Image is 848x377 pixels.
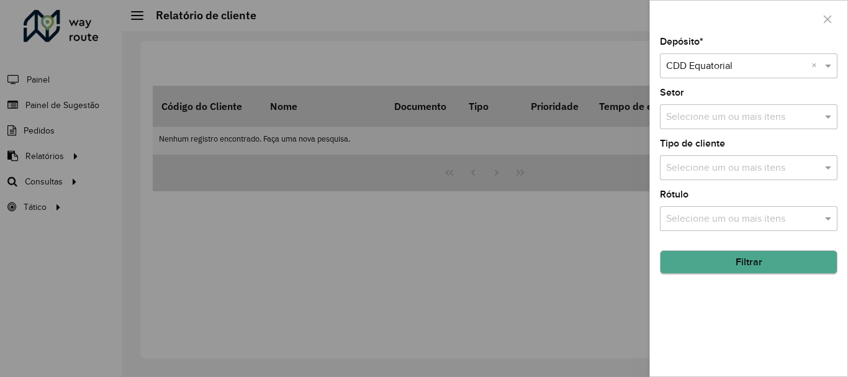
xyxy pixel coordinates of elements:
label: Tipo de cliente [660,136,725,151]
label: Rótulo [660,187,688,202]
button: Filtrar [660,250,837,274]
label: Depósito [660,34,703,49]
span: Clear all [811,58,822,73]
label: Setor [660,85,684,100]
